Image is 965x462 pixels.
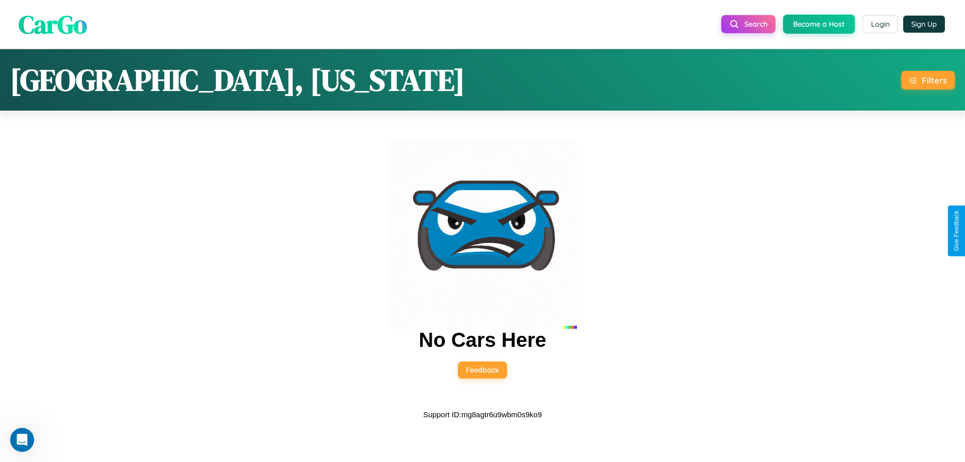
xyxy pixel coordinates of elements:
button: Feedback [458,361,507,379]
h1: [GEOGRAPHIC_DATA], [US_STATE] [10,59,465,101]
button: Filters [901,71,955,89]
img: car [388,140,577,329]
h2: No Cars Here [419,329,546,351]
p: Support ID: mg8agtr6u9wbm0s9ko9 [423,408,542,421]
button: Sign Up [903,16,945,33]
button: Search [721,15,776,33]
iframe: Intercom live chat [10,428,34,452]
button: Become a Host [783,15,855,34]
span: Search [744,20,767,29]
div: Give Feedback [953,211,960,251]
span: CarGo [19,7,87,41]
div: Filters [922,75,947,85]
button: Login [862,15,898,33]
